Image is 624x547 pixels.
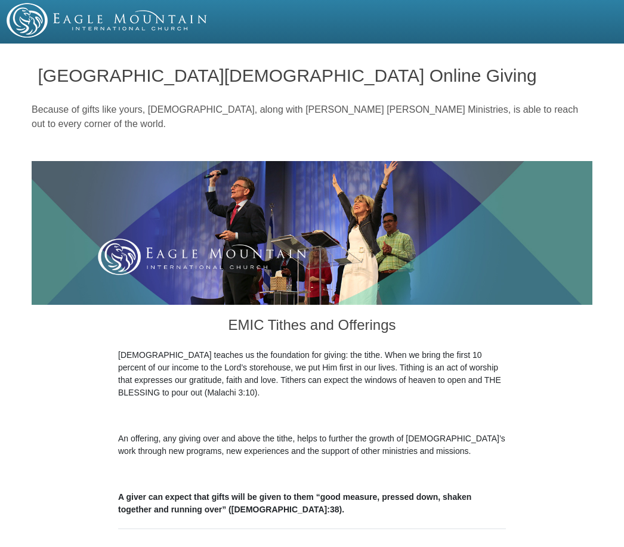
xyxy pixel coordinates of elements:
[118,492,471,514] b: A giver can expect that gifts will be given to them “good measure, pressed down, shaken together ...
[38,66,586,85] h1: [GEOGRAPHIC_DATA][DEMOGRAPHIC_DATA] Online Giving
[32,103,592,131] p: Because of gifts like yours, [DEMOGRAPHIC_DATA], along with [PERSON_NAME] [PERSON_NAME] Ministrie...
[118,432,506,458] p: An offering, any giving over and above the tithe, helps to further the growth of [DEMOGRAPHIC_DAT...
[118,305,506,349] h3: EMIC Tithes and Offerings
[118,349,506,399] p: [DEMOGRAPHIC_DATA] teaches us the foundation for giving: the tithe. When we bring the first 10 pe...
[7,3,208,38] img: EMIC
